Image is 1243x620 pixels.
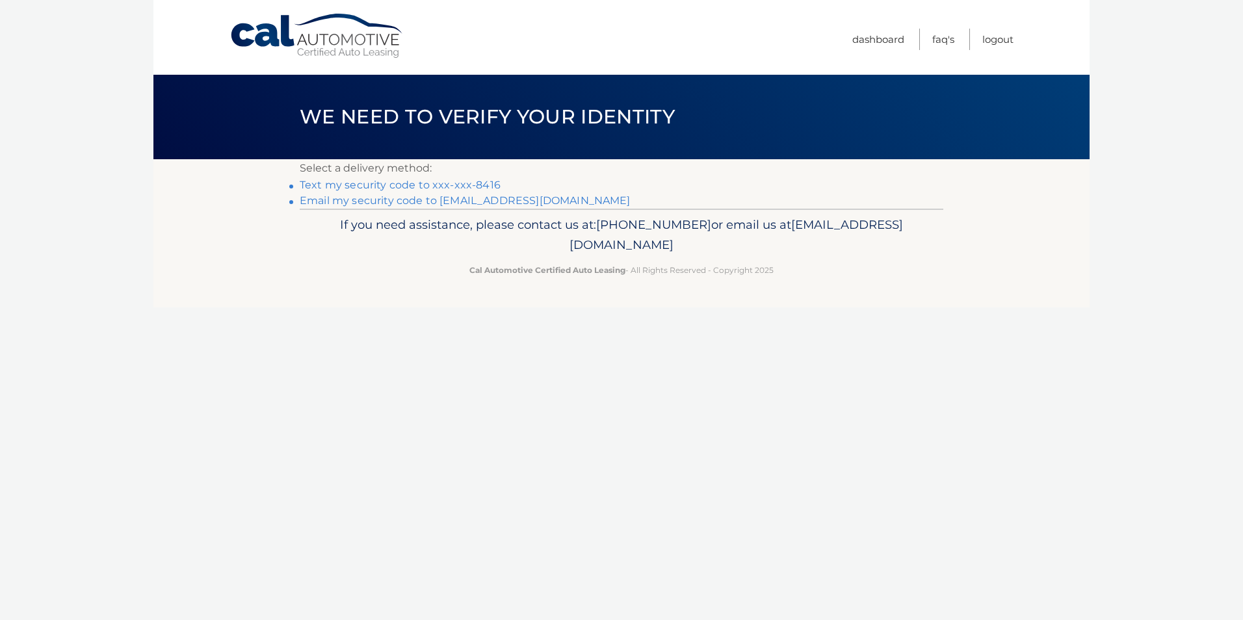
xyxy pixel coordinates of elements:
[308,263,935,277] p: - All Rights Reserved - Copyright 2025
[229,13,405,59] a: Cal Automotive
[308,214,935,256] p: If you need assistance, please contact us at: or email us at
[300,159,943,177] p: Select a delivery method:
[982,29,1014,50] a: Logout
[596,217,711,232] span: [PHONE_NUMBER]
[852,29,904,50] a: Dashboard
[300,179,501,191] a: Text my security code to xxx-xxx-8416
[932,29,954,50] a: FAQ's
[300,105,675,129] span: We need to verify your identity
[300,194,631,207] a: Email my security code to [EMAIL_ADDRESS][DOMAIN_NAME]
[469,265,625,275] strong: Cal Automotive Certified Auto Leasing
